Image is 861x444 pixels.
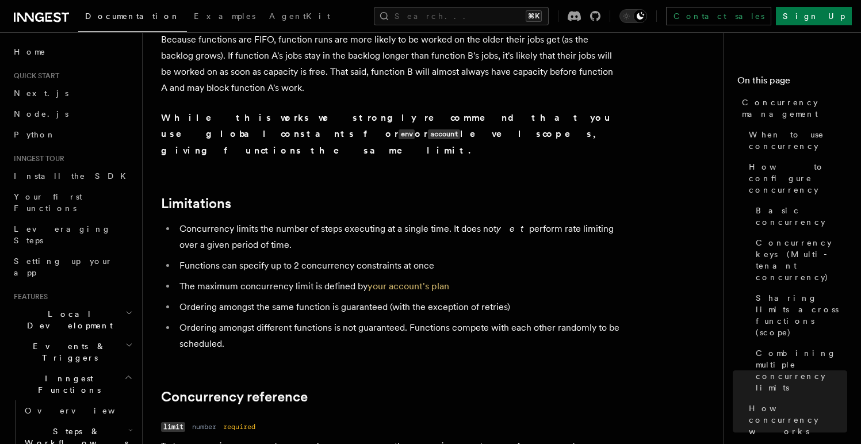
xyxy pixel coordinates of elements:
button: Events & Triggers [9,336,135,368]
span: Home [14,46,46,58]
a: Setting up your app [9,251,135,283]
span: Basic concurrency [756,205,847,228]
span: Quick start [9,71,59,81]
span: When to use concurrency [749,129,847,152]
a: Node.js [9,104,135,124]
a: Examples [187,3,262,31]
li: Functions can specify up to 2 concurrency constraints at once [176,258,621,274]
a: Overview [20,400,135,421]
dd: number [192,422,216,431]
a: Sign Up [776,7,852,25]
span: Combining multiple concurrency limits [756,347,847,393]
a: Limitations [161,196,231,212]
span: Sharing limits across functions (scope) [756,292,847,338]
dd: required [223,422,255,431]
span: Your first Functions [14,192,82,213]
span: Concurrency management [742,97,847,120]
p: Because functions are FIFO, function runs are more likely to be worked on the older their jobs ge... [161,32,621,96]
span: Local Development [9,308,125,331]
a: How concurrency works [744,398,847,442]
li: Ordering amongst the same function is guaranteed (with the exception of retries) [176,299,621,315]
span: Inngest tour [9,154,64,163]
span: Setting up your app [14,257,113,277]
a: Home [9,41,135,62]
a: Next.js [9,83,135,104]
code: limit [161,422,185,432]
h4: On this page [737,74,847,92]
button: Local Development [9,304,135,336]
a: Concurrency management [737,92,847,124]
span: Install the SDK [14,171,133,181]
span: How concurrency works [749,403,847,437]
li: Ordering amongst different functions is not guaranteed. Functions compete with each other randoml... [176,320,621,352]
span: Features [9,292,48,301]
a: Documentation [78,3,187,32]
button: Search...⌘K [374,7,549,25]
span: AgentKit [269,12,330,21]
li: The maximum concurrency limit is defined by [176,278,621,294]
a: Your first Functions [9,186,135,219]
a: AgentKit [262,3,337,31]
a: Concurrency reference [161,389,308,405]
li: Concurrency limits the number of steps executing at a single time. It does not perform rate limit... [176,221,621,253]
code: account [428,129,460,139]
kbd: ⌘K [526,10,542,22]
span: Concurrency keys (Multi-tenant concurrency) [756,237,847,283]
span: Node.js [14,109,68,118]
span: Next.js [14,89,68,98]
a: When to use concurrency [744,124,847,156]
em: yet [496,223,529,234]
span: Events & Triggers [9,340,125,363]
span: Examples [194,12,255,21]
span: Overview [25,406,143,415]
a: Basic concurrency [751,200,847,232]
strong: While this works we strongly recommend that you use global constants for or level scopes, giving ... [161,112,613,156]
button: Toggle dark mode [619,9,647,23]
a: How to configure concurrency [744,156,847,200]
a: Combining multiple concurrency limits [751,343,847,398]
a: Concurrency keys (Multi-tenant concurrency) [751,232,847,288]
a: Python [9,124,135,145]
span: Inngest Functions [9,373,124,396]
span: How to configure concurrency [749,161,847,196]
code: env [399,129,415,139]
a: your account's plan [368,281,449,292]
a: Install the SDK [9,166,135,186]
a: Sharing limits across functions (scope) [751,288,847,343]
a: Contact sales [666,7,771,25]
span: Documentation [85,12,180,21]
span: Leveraging Steps [14,224,111,245]
button: Inngest Functions [9,368,135,400]
a: Leveraging Steps [9,219,135,251]
span: Python [14,130,56,139]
